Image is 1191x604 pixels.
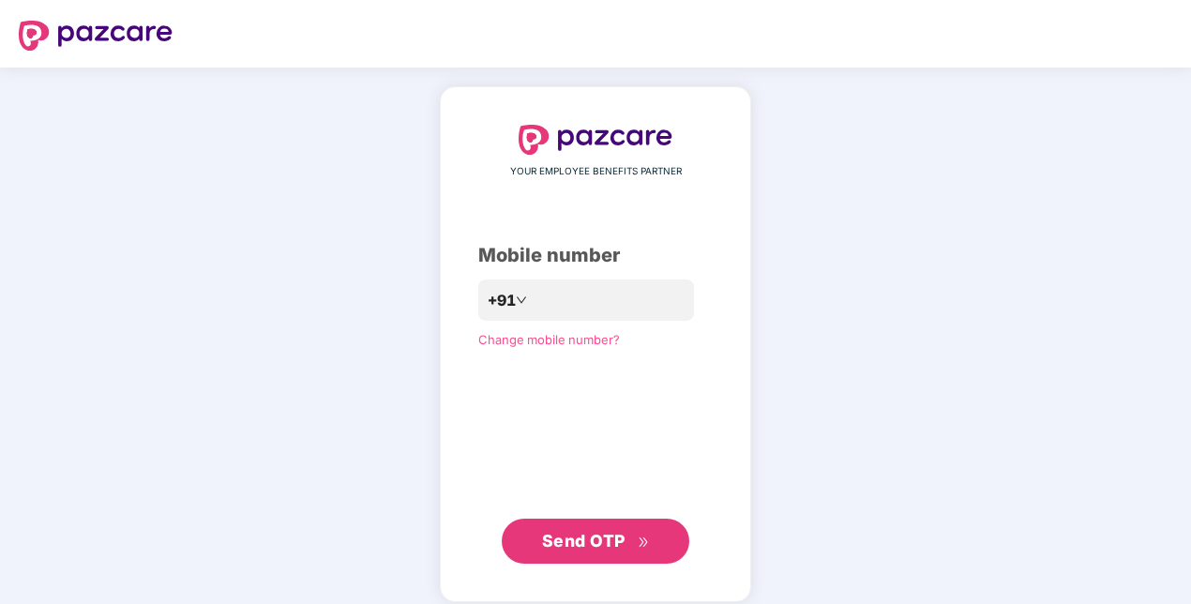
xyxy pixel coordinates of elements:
span: YOUR EMPLOYEE BENEFITS PARTNER [510,164,682,179]
span: +91 [488,289,516,312]
div: Mobile number [478,241,713,270]
img: logo [19,21,173,51]
span: Send OTP [542,531,626,551]
span: double-right [638,536,650,549]
img: logo [519,125,672,155]
a: Change mobile number? [478,332,620,347]
button: Send OTPdouble-right [502,519,689,564]
span: down [516,294,527,306]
